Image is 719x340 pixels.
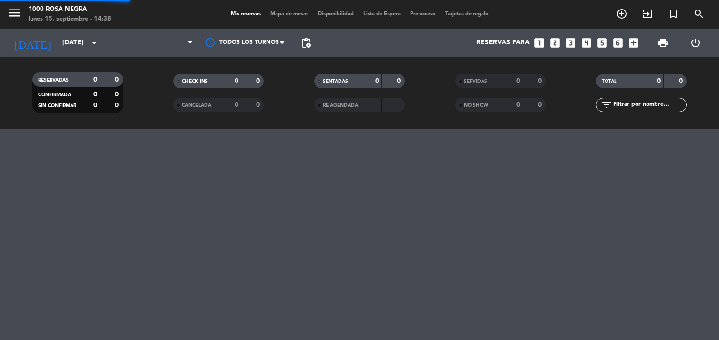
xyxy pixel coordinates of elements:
[679,78,685,84] strong: 0
[476,39,530,47] span: Reservas para
[323,79,348,84] span: SENTADAS
[533,37,545,49] i: looks_one
[612,100,686,110] input: Filtrar por nombre...
[93,76,97,83] strong: 0
[441,11,493,17] span: Tarjetas de regalo
[464,103,488,108] span: NO SHOW
[516,78,520,84] strong: 0
[29,14,111,24] div: lunes 15. septiembre - 14:38
[115,91,121,98] strong: 0
[616,8,627,20] i: add_circle_outline
[256,78,262,84] strong: 0
[115,76,121,83] strong: 0
[690,37,701,49] i: power_settings_new
[375,78,379,84] strong: 0
[115,102,121,109] strong: 0
[226,11,266,17] span: Mis reservas
[313,11,359,17] span: Disponibilidad
[7,6,21,23] button: menu
[679,29,712,57] div: LOG OUT
[93,102,97,109] strong: 0
[693,8,705,20] i: search
[182,103,211,108] span: CANCELADA
[538,102,544,108] strong: 0
[38,78,69,82] span: RESERVADAS
[266,11,313,17] span: Mapa de mesas
[397,78,402,84] strong: 0
[538,78,544,84] strong: 0
[602,79,616,84] span: TOTAL
[256,102,262,108] strong: 0
[596,37,608,49] i: looks_5
[601,99,612,111] i: filter_list
[38,103,76,108] span: SIN CONFIRMAR
[668,8,679,20] i: turned_in_not
[38,93,71,97] span: CONFIRMADA
[627,37,640,49] i: add_box
[642,8,653,20] i: exit_to_app
[235,102,238,108] strong: 0
[405,11,441,17] span: Pre-acceso
[359,11,405,17] span: Lista de Espera
[182,79,208,84] span: CHECK INS
[565,37,577,49] i: looks_3
[235,78,238,84] strong: 0
[93,91,97,98] strong: 0
[464,79,487,84] span: SERVIDAS
[7,32,58,53] i: [DATE]
[323,103,358,108] span: RE AGENDADA
[612,37,624,49] i: looks_6
[29,5,111,14] div: 1000 Rosa Negra
[657,37,668,49] span: print
[657,78,661,84] strong: 0
[516,102,520,108] strong: 0
[7,6,21,20] i: menu
[549,37,561,49] i: looks_two
[300,37,312,49] span: pending_actions
[580,37,593,49] i: looks_4
[89,37,100,49] i: arrow_drop_down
